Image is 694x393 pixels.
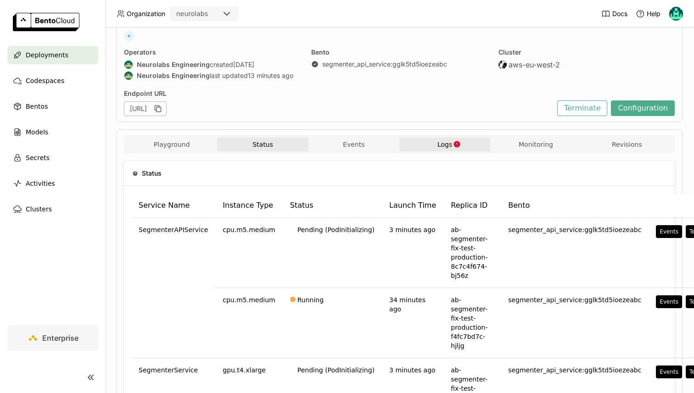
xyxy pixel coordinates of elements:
[215,288,282,358] td: cpu.m5.medium
[601,9,627,18] a: Docs
[26,50,68,61] span: Deployments
[443,194,501,218] th: Replica ID
[7,97,98,116] a: Bentos
[26,204,52,215] span: Clusters
[7,200,98,218] a: Clusters
[389,226,436,233] span: 3 minutes ago
[501,218,649,288] td: segmenter_api_service:gglk5td5ioezeabc
[124,71,300,80] div: last updated
[311,48,487,56] div: Bento
[217,138,308,151] button: Status
[509,60,560,69] span: aws-eu-west-2
[7,174,98,193] a: Activities
[557,100,607,116] button: Terminate
[636,9,660,18] div: Help
[669,7,683,21] img: Calin Cojocaru
[7,123,98,141] a: Models
[656,295,682,308] button: Events
[26,101,48,112] span: Bentos
[283,218,382,288] td: Pending (PodInitializing)
[139,225,208,234] span: SegmenterAPIService
[209,10,210,19] input: Selected neurolabs.
[137,72,210,80] strong: Neurolabs Engineering
[611,100,675,116] button: Configuration
[7,149,98,167] a: Secrets
[233,61,254,69] span: [DATE]
[26,75,64,86] span: Codespaces
[124,61,133,69] img: Neurolabs Engineering
[139,365,198,375] span: SegmenterService
[176,9,208,18] div: neurolabs
[283,288,382,358] td: Running
[501,288,649,358] td: segmenter_api_service:gglk5td5ioezeabc
[660,368,678,376] div: Events
[26,127,48,138] span: Models
[248,72,293,80] span: 13 minutes ago
[660,228,678,235] div: Events
[124,48,300,56] div: Operators
[127,10,165,18] span: Organization
[7,46,98,64] a: Deployments
[124,101,167,116] div: [URL]
[443,288,501,358] td: ab-segmenter-fix-test-production-f4fc7bd7c-hjljg
[322,60,447,68] a: segmenter_api_service:gglk5td5ioezeabc
[389,296,425,313] span: 34 minutes ago
[389,366,436,374] span: 3 minutes ago
[7,325,98,351] a: Enterprise
[124,31,134,41] span: +
[501,194,649,218] th: Bento
[582,138,672,151] button: Revisions
[142,168,162,178] span: Status
[13,13,79,31] img: logo
[498,48,675,56] div: Cluster
[490,138,581,151] button: Monitoring
[215,194,282,218] th: Instance Type
[443,218,501,288] td: ab-segmenter-fix-test-production-8c7c4f674-bj56z
[215,218,282,288] td: cpu.m5.medium
[7,72,98,90] a: Codespaces
[131,194,215,218] th: Service Name
[137,61,210,69] strong: Neurolabs Engineering
[124,72,133,80] img: Neurolabs Engineering
[612,10,627,18] span: Docs
[308,138,399,151] button: Events
[126,138,217,151] button: Playground
[42,333,78,343] span: Enterprise
[382,194,443,218] th: Launch Time
[437,140,452,149] span: Logs
[647,10,660,18] span: Help
[656,225,682,238] button: Events
[656,365,682,378] button: Events
[26,178,55,189] span: Activities
[283,194,382,218] th: Status
[660,298,678,305] div: Events
[124,89,553,98] div: Endpoint URL
[26,152,50,163] span: Secrets
[124,60,300,69] div: created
